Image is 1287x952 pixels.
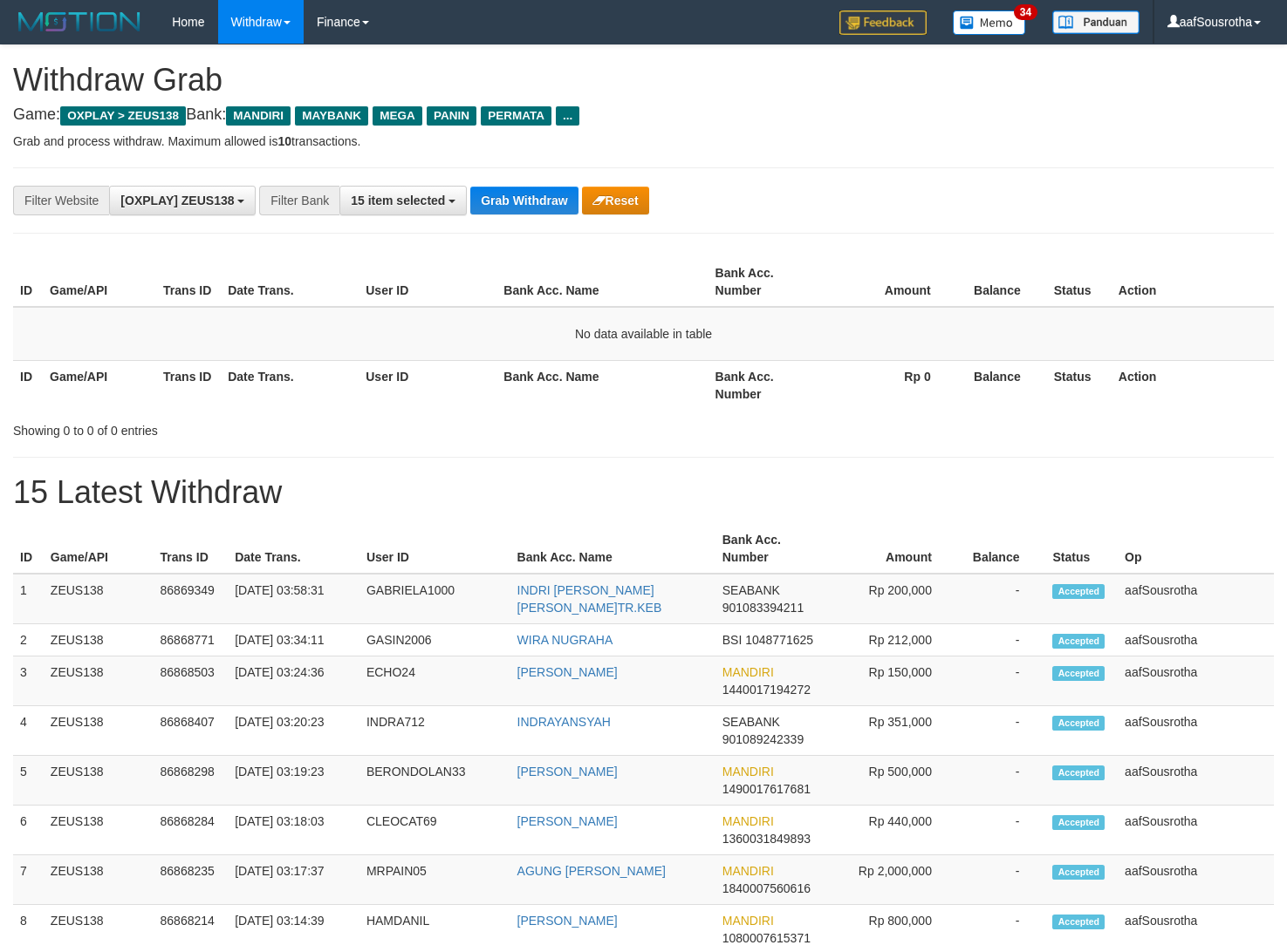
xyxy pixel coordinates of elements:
[827,624,958,656] td: Rp 212,000
[470,187,578,214] button: Grab Withdraw
[228,706,359,756] td: [DATE] 03:20:23
[958,706,1046,756] td: -
[1052,865,1105,880] span: Accepted
[722,782,811,796] span: Copy 1490017617681 to clipboard
[1052,915,1105,929] span: Accepted
[228,524,359,574] th: Date Trans.
[13,756,44,806] td: 5
[1045,524,1118,574] th: Status
[517,715,611,729] a: INDRAYANSYAH
[359,855,510,905] td: MRPAIN05
[359,574,510,624] td: GABRIELA1000
[44,855,154,905] td: ZEUS138
[958,574,1046,624] td: -
[228,624,359,656] td: [DATE] 03:34:11
[359,624,510,656] td: GASIN2006
[154,524,229,574] th: Trans ID
[822,360,957,410] th: Rp 0
[1052,584,1105,599] span: Accepted
[510,524,715,574] th: Bank Acc. Name
[958,756,1046,806] td: -
[709,360,822,410] th: Bank Acc. Number
[722,864,774,878] span: MANDIRI
[722,914,774,928] span: MANDIRI
[221,360,359,410] th: Date Trans.
[13,415,524,439] div: Showing 0 to 0 of 0 entries
[958,624,1046,656] td: -
[722,633,743,647] span: BSI
[154,624,229,656] td: 86868771
[13,63,1274,98] h1: Withdraw Grab
[582,187,649,214] button: Reset
[44,706,154,756] td: ZEUS138
[228,574,359,624] td: [DATE] 03:58:31
[359,257,496,307] th: User ID
[43,360,156,410] th: Game/API
[154,756,229,806] td: 86868298
[496,360,708,410] th: Bank Acc. Name
[13,656,44,706] td: 3
[958,656,1046,706] td: -
[13,475,1274,510] h1: 15 Latest Withdraw
[827,756,958,806] td: Rp 500,000
[958,806,1046,855] td: -
[953,10,1026,35] img: Button%20Memo.svg
[839,10,927,35] img: Feedback.jpg
[715,524,827,574] th: Bank Acc. Number
[556,106,579,126] span: ...
[481,106,551,126] span: PERMATA
[1118,574,1274,624] td: aafSousrotha
[359,806,510,855] td: CLEOCAT69
[722,715,780,729] span: SEABANK
[156,360,221,410] th: Trans ID
[1112,257,1274,307] th: Action
[517,765,618,779] a: [PERSON_NAME]
[43,257,156,307] th: Game/API
[1118,624,1274,656] td: aafSousrotha
[13,524,44,574] th: ID
[1052,10,1140,34] img: panduan.png
[359,756,510,806] td: BERONDOLAN33
[13,624,44,656] td: 2
[722,583,780,597] span: SEABANK
[822,257,957,307] th: Amount
[373,106,422,126] span: MEGA
[259,186,339,215] div: Filter Bank
[44,656,154,706] td: ZEUS138
[1052,765,1105,780] span: Accepted
[1118,855,1274,905] td: aafSousrotha
[277,134,291,148] strong: 10
[295,106,368,126] span: MAYBANK
[13,855,44,905] td: 7
[957,360,1047,410] th: Balance
[60,106,186,126] span: OXPLAY > ZEUS138
[1014,4,1037,20] span: 34
[154,806,229,855] td: 86868284
[958,524,1046,574] th: Balance
[13,257,43,307] th: ID
[827,656,958,706] td: Rp 150,000
[154,656,229,706] td: 86868503
[13,706,44,756] td: 4
[228,656,359,706] td: [DATE] 03:24:36
[156,257,221,307] th: Trans ID
[827,706,958,756] td: Rp 351,000
[957,257,1047,307] th: Balance
[44,574,154,624] td: ZEUS138
[517,583,662,615] a: INDRI [PERSON_NAME] [PERSON_NAME]TR.KEB
[722,601,804,615] span: Copy 901083394211 to clipboard
[221,257,359,307] th: Date Trans.
[13,574,44,624] td: 1
[359,360,496,410] th: User ID
[228,806,359,855] td: [DATE] 03:18:03
[1118,706,1274,756] td: aafSousrotha
[722,683,811,697] span: Copy 1440017194272 to clipboard
[44,756,154,806] td: ZEUS138
[1047,360,1112,410] th: Status
[13,186,109,215] div: Filter Website
[226,106,291,126] span: MANDIRI
[827,574,958,624] td: Rp 200,000
[722,881,811,895] span: Copy 1840007560616 to clipboard
[339,186,467,215] button: 15 item selected
[228,756,359,806] td: [DATE] 03:19:23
